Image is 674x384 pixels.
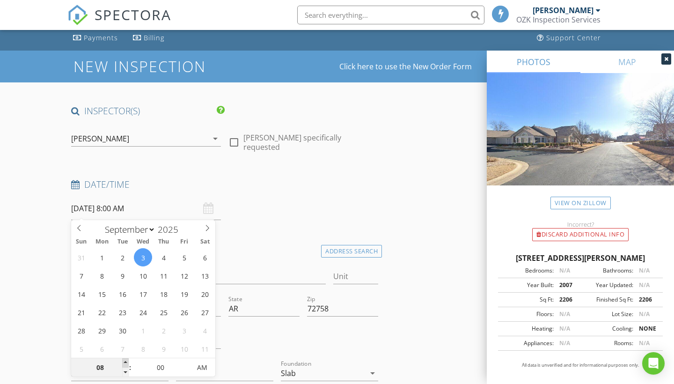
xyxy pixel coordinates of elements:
span: N/A [639,281,650,289]
span: September 7, 2025 [72,266,90,285]
a: Payments [69,30,122,47]
span: N/A [559,266,570,274]
span: September 1, 2025 [93,248,111,266]
span: October 4, 2025 [196,321,214,340]
span: N/A [639,310,650,318]
div: 2206 [554,295,580,304]
span: September 2, 2025 [113,248,132,266]
a: MAP [580,51,674,73]
span: September 18, 2025 [154,285,173,303]
span: Mon [92,239,112,245]
span: August 31, 2025 [72,248,90,266]
span: Sat [195,239,215,245]
div: [PERSON_NAME] [71,134,129,143]
span: September 23, 2025 [113,303,132,321]
span: Fri [174,239,195,245]
div: Incorrect? [487,221,674,228]
div: 2007 [554,281,580,289]
h4: Location [71,243,378,255]
span: October 8, 2025 [134,340,152,358]
span: Click to toggle [189,358,215,377]
span: September 15, 2025 [93,285,111,303]
i: arrow_drop_down [210,133,221,144]
span: N/A [559,325,570,332]
span: September 8, 2025 [93,266,111,285]
div: Open Intercom Messenger [642,352,665,375]
span: Wed [133,239,154,245]
span: : [129,358,132,377]
div: Rooms: [580,339,633,347]
span: October 1, 2025 [134,321,152,340]
a: PHOTOS [487,51,580,73]
a: SPECTORA [67,13,171,32]
span: October 9, 2025 [154,340,173,358]
span: September 12, 2025 [175,266,193,285]
div: Discard Additional info [532,228,629,241]
div: Floors: [501,310,554,318]
div: Finished Sq Ft: [580,295,633,304]
div: Appliances: [501,339,554,347]
span: September 25, 2025 [154,303,173,321]
span: September 5, 2025 [175,248,193,266]
span: SPECTORA [95,5,171,24]
span: September 16, 2025 [113,285,132,303]
span: September 17, 2025 [134,285,152,303]
div: Bathrooms: [580,266,633,275]
span: October 3, 2025 [175,321,193,340]
a: Support Center [533,30,605,47]
span: September 24, 2025 [134,303,152,321]
span: Tue [112,239,133,245]
span: N/A [639,339,650,347]
div: Slab [281,369,296,377]
span: October 11, 2025 [196,340,214,358]
span: September 11, 2025 [154,266,173,285]
span: September 3, 2025 [134,248,152,266]
span: September 14, 2025 [72,285,90,303]
span: September 27, 2025 [196,303,214,321]
span: October 5, 2025 [72,340,90,358]
label: [PERSON_NAME] specifically requested [243,133,378,152]
span: Sun [71,239,92,245]
div: Lot Size: [580,310,633,318]
div: NONE [633,325,660,333]
span: September 9, 2025 [113,266,132,285]
div: Billing [144,33,164,42]
div: Cooling: [580,325,633,333]
div: OZK Inspection Services [516,15,601,24]
span: September 30, 2025 [113,321,132,340]
div: Payments [84,33,118,42]
input: Search everything... [297,6,484,24]
span: September 6, 2025 [196,248,214,266]
div: [STREET_ADDRESS][PERSON_NAME] [498,252,663,264]
span: September 21, 2025 [72,303,90,321]
img: streetview [487,73,674,208]
h4: INSPECTOR(S) [71,105,225,117]
div: [PERSON_NAME] [533,6,593,15]
span: October 2, 2025 [154,321,173,340]
i: arrow_drop_down [367,368,378,379]
span: September 22, 2025 [93,303,111,321]
a: Click here to use the New Order Form [339,63,472,70]
span: September 19, 2025 [175,285,193,303]
a: Billing [129,30,168,47]
div: Bedrooms: [501,266,554,275]
span: September 26, 2025 [175,303,193,321]
img: The Best Home Inspection Software - Spectora [67,5,88,25]
span: October 6, 2025 [93,340,111,358]
span: September 13, 2025 [196,266,214,285]
span: Thu [154,239,174,245]
span: September 29, 2025 [93,321,111,340]
div: Support Center [546,33,601,42]
div: Heating: [501,325,554,333]
div: 2206 [633,295,660,304]
h4: Date/Time [71,178,378,191]
p: All data is unverified and for informational purposes only. [498,362,663,369]
span: October 10, 2025 [175,340,193,358]
div: Address Search [321,245,382,258]
span: N/A [559,339,570,347]
span: October 7, 2025 [113,340,132,358]
input: Year [155,223,186,236]
span: N/A [639,266,650,274]
div: Sq Ft: [501,295,554,304]
h1: New Inspection [73,58,281,74]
